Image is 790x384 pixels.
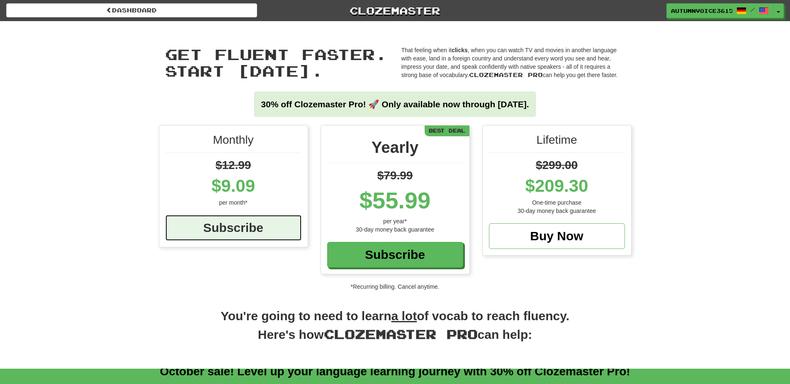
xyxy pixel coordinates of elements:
[165,132,301,153] div: Monthly
[489,198,625,207] div: One-time purchase
[377,169,413,182] span: $79.99
[489,132,625,153] div: Lifetime
[469,71,543,78] span: Clozemaster Pro
[327,225,463,234] div: 30-day money back guarantee
[425,126,469,136] div: Best Deal
[165,198,301,207] div: per month*
[536,159,578,171] span: $299.00
[327,184,463,217] div: $55.99
[671,7,732,14] span: AutumnVoice3615
[489,174,625,198] div: $209.30
[489,223,625,249] a: Buy Now
[327,217,463,225] div: per year*
[324,326,478,341] span: Clozemaster Pro
[751,7,755,12] span: /
[165,45,387,80] span: Get fluent faster. Start [DATE].
[159,307,632,352] h2: You're going to need to learn of vocab to reach fluency. Here's how can help:
[160,365,630,378] a: October sale! Level up your language learning journey with 30% off Clozemaster Pro!
[391,309,417,323] u: a lot
[401,46,625,79] p: That feeling when it , when you can watch TV and movies in another language with ease, land in a ...
[666,3,773,18] a: AutumnVoice3615 /
[261,99,529,109] strong: 30% off Clozemaster Pro! 🚀 Only available now through [DATE].
[270,3,520,18] a: Clozemaster
[165,215,301,241] a: Subscribe
[327,242,463,268] a: Subscribe
[6,3,257,17] a: Dashboard
[165,174,301,198] div: $9.09
[327,136,463,163] div: Yearly
[489,207,625,215] div: 30-day money back guarantee
[452,47,468,53] strong: clicks
[216,159,251,171] span: $12.99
